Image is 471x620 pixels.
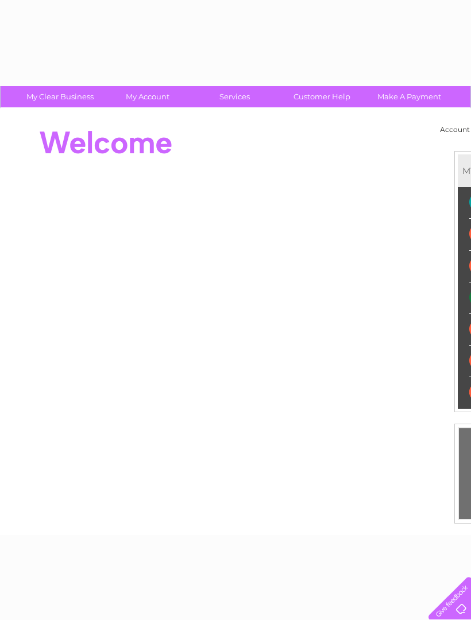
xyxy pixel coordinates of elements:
[275,86,369,107] a: Customer Help
[187,86,282,107] a: Services
[100,86,195,107] a: My Account
[362,86,457,107] a: Make A Payment
[13,86,107,107] a: My Clear Business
